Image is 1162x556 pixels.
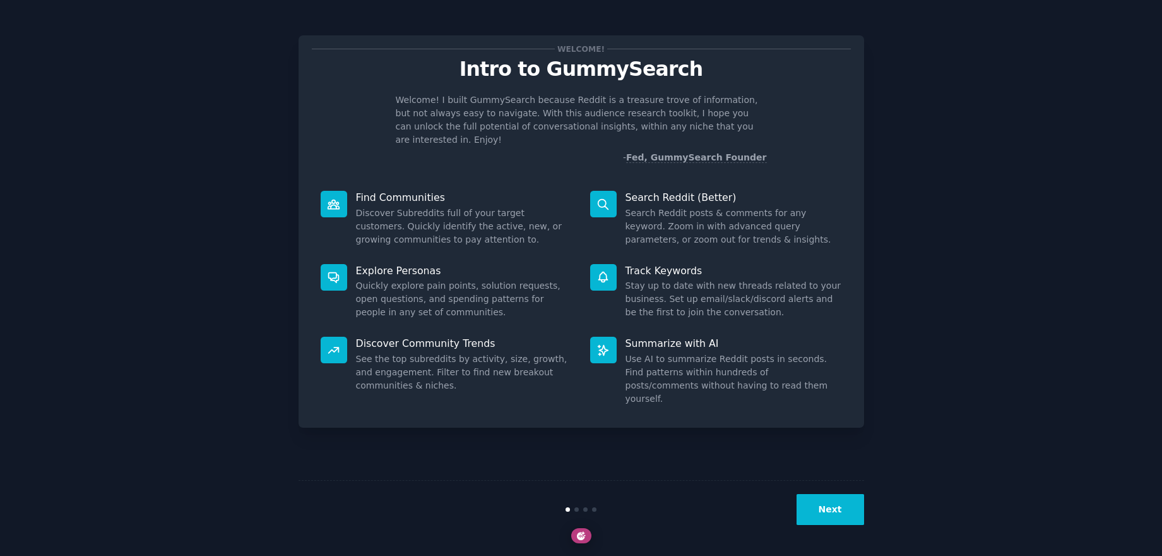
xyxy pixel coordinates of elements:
span: Welcome! [555,42,607,56]
p: Track Keywords [625,264,842,277]
p: Search Reddit (Better) [625,191,842,204]
a: Fed, GummySearch Founder [626,152,767,163]
p: Find Communities [356,191,572,204]
div: - [623,151,767,164]
dd: Discover Subreddits full of your target customers. Quickly identify the active, new, or growing c... [356,207,572,246]
p: Intro to GummySearch [312,58,851,80]
p: Discover Community Trends [356,337,572,350]
dd: Use AI to summarize Reddit posts in seconds. Find patterns within hundreds of posts/comments with... [625,353,842,406]
p: Welcome! I built GummySearch because Reddit is a treasure trove of information, but not always ea... [396,94,767,147]
p: Explore Personas [356,264,572,277]
dd: See the top subreddits by activity, size, growth, and engagement. Filter to find new breakout com... [356,353,572,392]
p: Summarize with AI [625,337,842,350]
dd: Stay up to date with new threads related to your business. Set up email/slack/discord alerts and ... [625,279,842,319]
dd: Quickly explore pain points, solution requests, open questions, and spending patterns for people ... [356,279,572,319]
button: Next [797,494,864,525]
dd: Search Reddit posts & comments for any keyword. Zoom in with advanced query parameters, or zoom o... [625,207,842,246]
